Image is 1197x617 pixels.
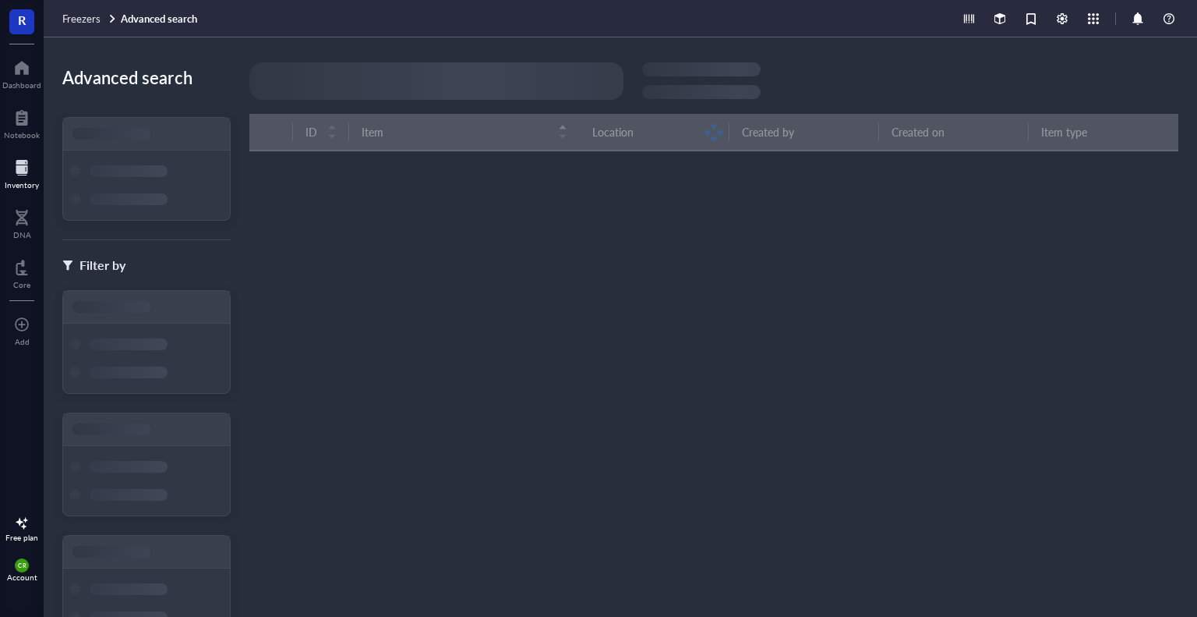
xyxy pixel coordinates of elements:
div: Dashboard [2,80,41,90]
div: Filter by [79,255,125,275]
span: R [18,10,26,30]
div: Core [13,280,30,289]
div: Notebook [4,130,40,140]
a: Inventory [5,155,39,190]
div: Account [7,573,37,582]
div: Add [15,337,30,346]
div: DNA [13,230,31,239]
a: Dashboard [2,55,41,90]
div: Free plan [5,533,38,542]
span: CR [18,562,26,569]
a: Advanced search [121,12,200,26]
div: Inventory [5,180,39,190]
a: DNA [13,205,31,239]
div: Advanced search [62,62,231,92]
a: Notebook [4,105,40,140]
a: Core [13,255,30,289]
span: Freezers [62,11,101,26]
a: Freezers [62,12,118,26]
